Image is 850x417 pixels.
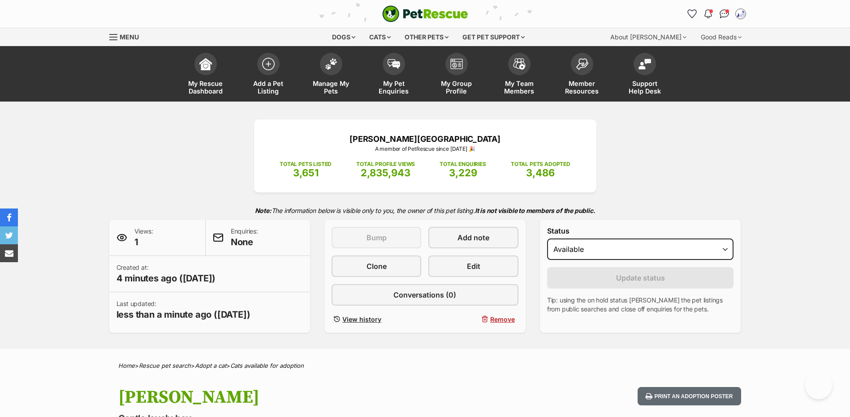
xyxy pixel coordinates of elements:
span: Update status [616,272,665,283]
span: None [231,236,258,248]
span: My Rescue Dashboard [186,80,226,95]
span: 1 [134,236,153,248]
a: Conversations [717,7,732,21]
span: less than a minute ago ([DATE]) [116,308,250,321]
a: Conversations (0) [332,284,518,306]
a: PetRescue [382,5,468,22]
span: Bump [367,232,387,243]
p: Created at: [116,263,216,285]
h1: [PERSON_NAME] [118,387,497,408]
a: Edit [428,255,518,277]
p: Enquiries: [231,227,258,248]
img: help-desk-icon-fdf02630f3aa405de69fd3d07c3f3aa587a6932b1a1747fa1d2bba05be0121f9.svg [639,59,651,69]
div: Get pet support [456,28,531,46]
a: Add note [428,227,518,248]
a: Add a Pet Listing [237,48,300,102]
label: Status [547,227,734,235]
iframe: Help Scout Beacon - Open [805,372,832,399]
a: Adopt a cat [195,362,226,369]
img: chat-41dd97257d64d25036548639549fe6c8038ab92f7586957e7f3b1b290dea8141.svg [720,9,729,18]
p: Views: [134,227,153,248]
span: Conversations (0) [393,289,456,300]
a: My Pet Enquiries [362,48,425,102]
span: Member Resources [562,80,602,95]
p: TOTAL PETS ADOPTED [511,160,570,168]
button: Notifications [701,7,716,21]
span: Clone [367,261,387,272]
p: TOTAL PETS LISTED [280,160,332,168]
span: My Team Members [499,80,539,95]
img: Shelter Staff profile pic [736,9,745,18]
img: add-pet-listing-icon-0afa8454b4691262ce3f59096e99ab1cd57d4a30225e0717b998d2c9b9846f56.svg [262,58,275,70]
a: Support Help Desk [613,48,676,102]
img: logo-cat-932fe2b9b8326f06289b0f2fb663e598f794de774fb13d1741a6617ecf9a85b4.svg [382,5,468,22]
ul: Account quick links [685,7,748,21]
span: My Group Profile [436,80,477,95]
img: pet-enquiries-icon-7e3ad2cf08bfb03b45e93fb7055b45f3efa6380592205ae92323e6603595dc1f.svg [388,59,400,69]
a: Rescue pet search [139,362,191,369]
p: [PERSON_NAME][GEOGRAPHIC_DATA] [268,133,583,145]
p: A member of PetRescue since [DATE] 🎉 [268,145,583,153]
strong: It is not visible to members of the public. [475,207,595,214]
span: 3,229 [449,167,477,179]
span: Add a Pet Listing [248,80,289,95]
span: Manage My Pets [311,80,351,95]
a: Manage My Pets [300,48,362,102]
span: Add note [457,232,489,243]
img: member-resources-icon-8e73f808a243e03378d46382f2149f9095a855e16c252ad45f914b54edf8863c.svg [576,58,588,70]
span: 3,651 [293,167,319,179]
span: My Pet Enquiries [374,80,414,95]
div: Good Reads [695,28,748,46]
p: Tip: using the on hold status [PERSON_NAME] the pet listings from public searches and close off e... [547,296,734,314]
a: Member Resources [551,48,613,102]
button: Remove [428,313,518,326]
div: Cats [363,28,397,46]
span: 4 minutes ago ([DATE]) [116,272,216,285]
button: Bump [332,227,421,248]
img: manage-my-pets-icon-02211641906a0b7f246fdf0571729dbe1e7629f14944591b6c1af311fb30b64b.svg [325,58,337,70]
div: Dogs [326,28,362,46]
strong: Note: [255,207,272,214]
span: 2,835,943 [361,167,410,179]
a: Menu [109,28,145,44]
button: Print an adoption poster [638,387,741,405]
a: My Group Profile [425,48,488,102]
img: group-profile-icon-3fa3cf56718a62981997c0bc7e787c4b2cf8bcc04b72c1350f741eb67cf2f40e.svg [450,59,463,69]
div: > > > [96,362,755,369]
p: Last updated: [116,299,250,321]
div: About [PERSON_NAME] [604,28,693,46]
p: TOTAL ENQUIRIES [440,160,486,168]
a: My Rescue Dashboard [174,48,237,102]
img: team-members-icon-5396bd8760b3fe7c0b43da4ab00e1e3bb1a5d9ba89233759b79545d2d3fc5d0d.svg [513,58,526,70]
span: View history [342,315,381,324]
a: View history [332,313,421,326]
img: notifications-46538b983faf8c2785f20acdc204bb7945ddae34d4c08c2a6579f10ce5e182be.svg [704,9,712,18]
span: Support Help Desk [625,80,665,95]
a: My Team Members [488,48,551,102]
a: Cats available for adoption [230,362,304,369]
a: Favourites [685,7,699,21]
div: Other pets [398,28,455,46]
p: TOTAL PROFILE VIEWS [356,160,415,168]
span: Remove [490,315,515,324]
p: The information below is visible only to you, the owner of this pet listing. [109,201,741,220]
button: Update status [547,267,734,289]
button: My account [734,7,748,21]
span: Menu [120,33,139,41]
a: Clone [332,255,421,277]
span: Edit [467,261,480,272]
img: dashboard-icon-eb2f2d2d3e046f16d808141f083e7271f6b2e854fb5c12c21221c1fb7104beca.svg [199,58,212,70]
span: 3,486 [526,167,555,179]
a: Home [118,362,135,369]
